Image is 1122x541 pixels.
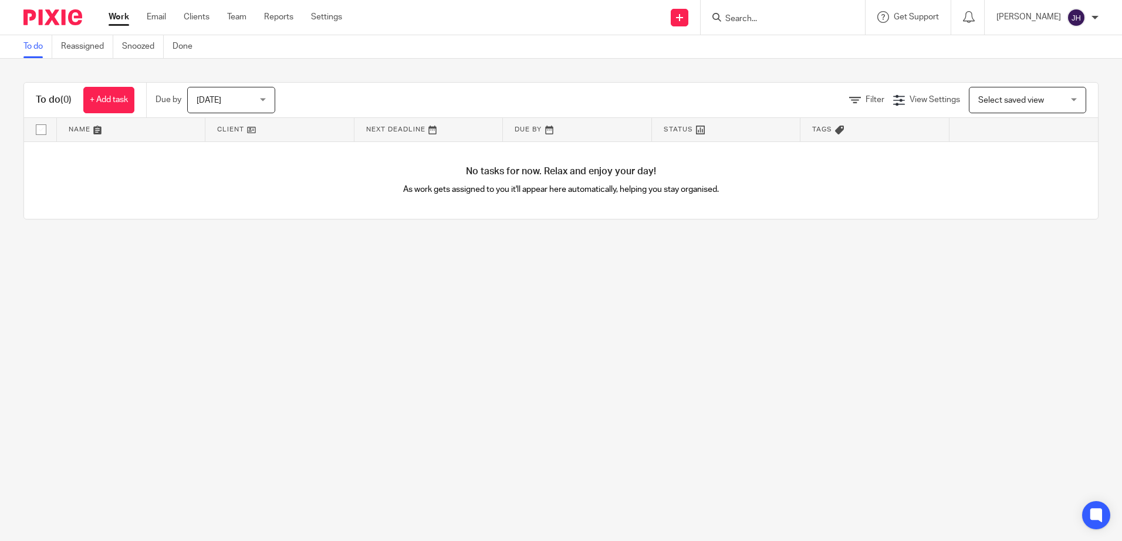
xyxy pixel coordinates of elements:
[184,11,209,23] a: Clients
[293,184,830,195] p: As work gets assigned to you it'll appear here automatically, helping you stay organised.
[83,87,134,113] a: + Add task
[197,96,221,104] span: [DATE]
[910,96,960,104] span: View Settings
[23,9,82,25] img: Pixie
[173,35,201,58] a: Done
[61,35,113,58] a: Reassigned
[23,35,52,58] a: To do
[866,96,884,104] span: Filter
[264,11,293,23] a: Reports
[996,11,1061,23] p: [PERSON_NAME]
[36,94,72,106] h1: To do
[812,126,832,133] span: Tags
[109,11,129,23] a: Work
[894,13,939,21] span: Get Support
[311,11,342,23] a: Settings
[1067,8,1086,27] img: svg%3E
[724,14,830,25] input: Search
[60,95,72,104] span: (0)
[147,11,166,23] a: Email
[227,11,246,23] a: Team
[978,96,1044,104] span: Select saved view
[122,35,164,58] a: Snoozed
[156,94,181,106] p: Due by
[24,165,1098,178] h4: No tasks for now. Relax and enjoy your day!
